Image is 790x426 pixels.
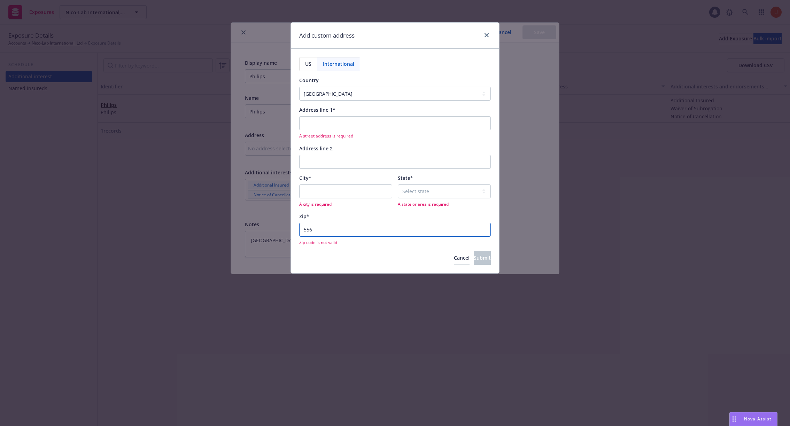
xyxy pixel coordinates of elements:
[299,175,311,181] span: City*
[398,175,413,181] span: State*
[482,31,491,39] a: close
[474,251,491,265] button: Submit
[299,31,355,40] h1: Add custom address
[299,239,491,245] span: Zip code is not valid
[474,254,491,261] span: Submit
[323,60,354,68] span: International
[398,201,491,207] span: A state or area is required
[454,254,470,261] span: Cancel
[730,412,738,426] div: Drag to move
[299,77,319,84] span: Country
[299,145,333,152] span: Address line 2
[299,201,392,207] span: A city is required
[744,416,772,422] span: Nova Assist
[299,133,491,139] span: A street address is required
[305,60,311,68] span: US
[729,412,777,426] button: Nova Assist
[299,106,335,113] span: Address line 1*
[454,251,470,265] button: Cancel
